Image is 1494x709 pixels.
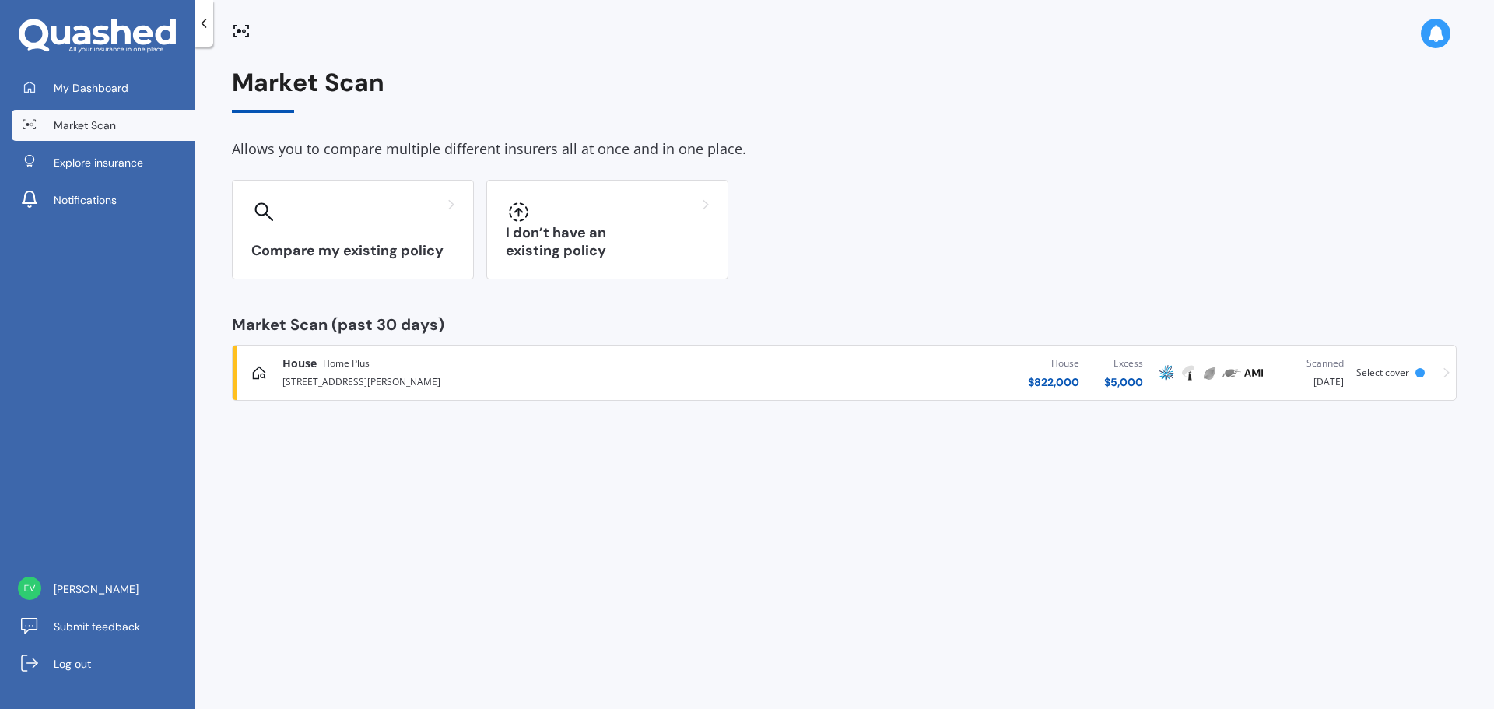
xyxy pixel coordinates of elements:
a: Notifications [12,184,195,216]
a: Explore insurance [12,147,195,178]
div: Scanned [1277,356,1344,371]
div: Allows you to compare multiple different insurers all at once and in one place. [232,138,1457,161]
div: Excess [1104,356,1143,371]
img: AMP [1157,363,1176,382]
div: $ 5,000 [1104,374,1143,390]
span: House [282,356,317,371]
img: AMI [1244,363,1263,382]
div: Market Scan [232,68,1457,113]
span: Log out [54,656,91,672]
span: Market Scan [54,118,116,133]
a: Submit feedback [12,611,195,642]
h3: I don’t have an existing policy [506,224,709,260]
a: My Dashboard [12,72,195,104]
img: Trade Me Insurance [1222,363,1241,382]
span: Explore insurance [54,155,143,170]
h3: Compare my existing policy [251,242,454,260]
div: $ 822,000 [1028,374,1079,390]
img: Tower [1179,363,1198,382]
span: My Dashboard [54,80,128,96]
a: HouseHome Plus[STREET_ADDRESS][PERSON_NAME]House$822,000Excess$5,000AMPTowerInitioTrade Me Insura... [232,345,1457,401]
div: [DATE] [1277,356,1344,390]
div: House [1028,356,1079,371]
span: [PERSON_NAME] [54,581,139,597]
span: Select cover [1356,366,1409,379]
img: Initio [1201,363,1219,382]
div: [STREET_ADDRESS][PERSON_NAME] [282,371,703,390]
div: Market Scan (past 30 days) [232,317,1457,332]
a: [PERSON_NAME] [12,574,195,605]
a: Log out [12,648,195,679]
span: Home Plus [323,356,370,371]
img: a53b1f283a6c468220dde9e87416e772 [18,577,41,600]
a: Market Scan [12,110,195,141]
span: Notifications [54,192,117,208]
span: Submit feedback [54,619,140,634]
